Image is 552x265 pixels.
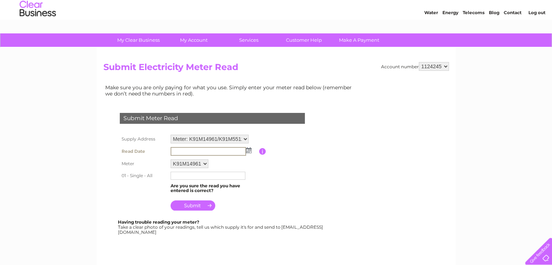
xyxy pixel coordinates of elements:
div: Clear Business is a trading name of Verastar Limited (registered in [GEOGRAPHIC_DATA] No. 3667643... [105,4,448,35]
input: Information [259,148,266,155]
div: Account number [381,62,449,71]
b: Having trouble reading your meter? [118,219,199,225]
a: Log out [528,31,545,36]
a: Make A Payment [329,33,389,47]
a: 0333 014 3131 [415,4,465,13]
a: Services [219,33,279,47]
a: Customer Help [274,33,334,47]
a: My Account [164,33,224,47]
a: My Clear Business [109,33,168,47]
a: Blog [489,31,499,36]
th: Read Date [118,145,169,158]
h2: Submit Electricity Meter Read [103,62,449,76]
a: Contact [504,31,522,36]
th: Meter [118,158,169,170]
td: Make sure you are only paying for what you use. Simply enter your meter read below (remember we d... [103,83,357,98]
div: Take a clear photo of your readings, tell us which supply it's for and send to [EMAIL_ADDRESS][DO... [118,220,324,235]
th: 01 - Single - All [118,170,169,182]
input: Submit [171,200,215,211]
a: Telecoms [463,31,484,36]
a: Water [424,31,438,36]
td: Are you sure the read you have entered is correct? [169,182,259,195]
th: Supply Address [118,133,169,145]
div: Submit Meter Read [120,113,305,124]
img: ... [246,147,252,153]
a: Energy [442,31,458,36]
img: logo.png [19,19,56,41]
